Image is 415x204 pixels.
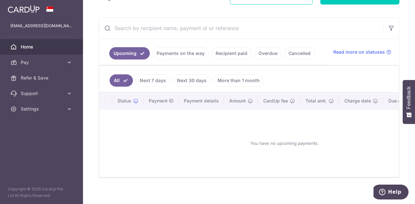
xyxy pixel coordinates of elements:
span: Total amt. [305,98,327,104]
iframe: Opens a widget where you can find more information [373,185,409,201]
span: Support [21,90,64,97]
input: Search by recipient name, payment id or reference [99,18,384,38]
button: Feedback - Show survey [403,80,415,124]
img: CardUp [8,5,40,13]
th: Payment ID [144,92,179,109]
a: Read more on statuses [333,49,391,55]
span: Feedback [406,86,412,109]
span: Due date [388,98,408,104]
span: Charge date [344,98,371,104]
span: Status [117,98,131,104]
span: Refer & Save [21,75,64,81]
span: Pay [21,59,64,66]
p: [EMAIL_ADDRESS][DOMAIN_NAME] [10,23,73,29]
span: Amount [229,98,246,104]
span: CardUp fee [263,98,288,104]
span: Settings [21,106,64,112]
span: Read more on statuses [333,49,385,55]
a: Recipient paid [211,47,252,59]
a: Next 30 days [173,74,211,87]
a: Cancelled [284,47,315,59]
a: Next 7 days [136,74,170,87]
span: Home [21,44,64,50]
a: Payments on the way [152,47,209,59]
a: Overdue [254,47,282,59]
a: More than 1 month [213,74,264,87]
th: Payment details [179,92,224,109]
a: Upcoming [109,47,150,59]
a: All [110,74,133,87]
